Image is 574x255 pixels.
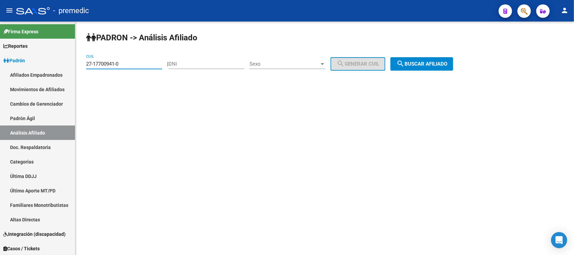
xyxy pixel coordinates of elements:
[390,57,453,71] button: Buscar afiliado
[396,60,405,68] mat-icon: search
[5,6,13,14] mat-icon: menu
[561,6,569,14] mat-icon: person
[396,61,447,67] span: Buscar afiliado
[250,61,319,67] span: Sexo
[551,232,567,248] div: Open Intercom Messenger
[3,57,25,64] span: Padrón
[3,230,66,238] span: Integración (discapacidad)
[86,33,197,42] strong: PADRON -> Análisis Afiliado
[167,61,390,67] div: |
[3,28,38,35] span: Firma Express
[3,42,28,50] span: Reportes
[3,245,40,252] span: Casos / Tickets
[331,57,385,71] button: Generar CUIL
[53,3,89,18] span: - premedic
[337,61,379,67] span: Generar CUIL
[337,60,345,68] mat-icon: search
